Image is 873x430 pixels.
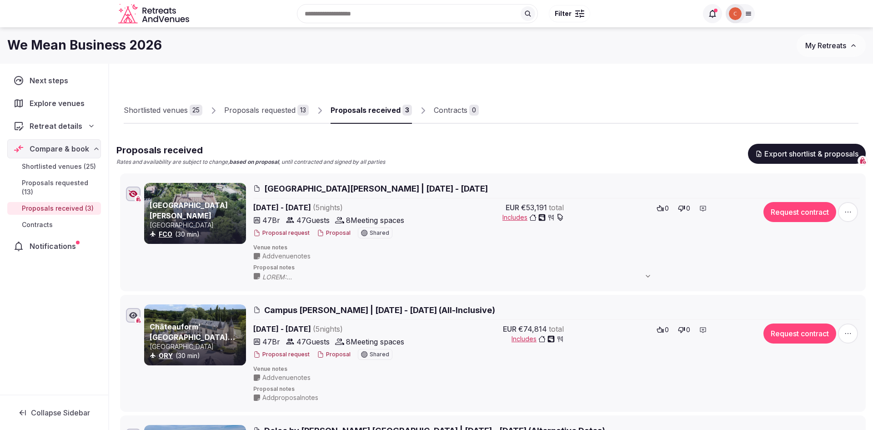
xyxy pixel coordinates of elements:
[159,230,172,238] a: FCO
[7,237,101,256] a: Notifications
[124,97,202,124] a: Shortlisted venues25
[150,342,244,351] p: [GEOGRAPHIC_DATA]
[654,324,672,336] button: 0
[686,325,690,334] span: 0
[253,324,413,334] span: [DATE] - [DATE]
[370,352,389,357] span: Shared
[675,202,693,215] button: 0
[253,202,413,213] span: [DATE] - [DATE]
[150,351,244,360] div: (30 min)
[7,36,162,54] h1: We Mean Business 2026
[346,336,404,347] span: 8 Meeting spaces
[512,334,564,344] button: Includes
[262,393,318,402] span: Add proposal notes
[262,215,280,226] span: 47 Br
[665,204,669,213] span: 0
[159,351,173,360] button: ORY
[502,213,564,222] button: Includes
[7,202,101,215] a: Proposals received (3)
[7,160,101,173] a: Shortlisted venues (25)
[30,121,82,132] span: Retreat details
[331,97,412,124] a: Proposals received3
[506,202,519,213] span: EUR
[124,105,188,116] div: Shortlisted venues
[313,324,343,334] span: ( 5 night s )
[253,244,860,252] span: Venue notes
[521,202,547,213] span: €53,191
[262,373,311,382] span: Add venue notes
[30,98,88,109] span: Explore venues
[22,178,97,197] span: Proposals requested (13)
[549,324,564,334] span: total
[264,304,495,316] span: Campus [PERSON_NAME] | [DATE] - [DATE] (All-Inclusive)
[518,324,547,334] span: €74,814
[190,105,202,116] div: 25
[317,351,351,359] button: Proposal
[116,158,385,166] p: Rates and availability are subject to change, , until contracted and signed by all parties
[313,203,343,212] span: ( 5 night s )
[253,365,860,373] span: Venue notes
[402,105,412,116] div: 3
[675,324,693,336] button: 0
[22,220,53,229] span: Contracts
[150,322,235,352] a: Châteauform’ [GEOGRAPHIC_DATA][PERSON_NAME]
[469,105,479,116] div: 0
[30,143,89,154] span: Compare & book
[549,202,564,213] span: total
[331,105,401,116] div: Proposals received
[317,229,351,237] button: Proposal
[150,230,244,239] div: (30 min)
[262,336,280,347] span: 47 Br
[262,252,311,261] span: Add venue notes
[229,158,279,165] strong: based on proposal
[434,97,479,124] a: Contracts0
[253,385,860,393] span: Proposal notes
[150,221,244,230] p: [GEOGRAPHIC_DATA]
[686,204,690,213] span: 0
[748,144,866,164] button: Export shortlist & proposals
[224,105,296,116] div: Proposals requested
[555,9,572,18] span: Filter
[7,403,101,423] button: Collapse Sidebar
[159,230,172,239] button: FCO
[297,105,309,116] div: 13
[262,273,661,282] span: LOREM: Ipsu Dolor Sitam Consecte adi e. 65 seddo ei tempo, in utlab: 0) e. 56 dolor mag aliquae a...
[763,324,836,344] button: Request contract
[296,215,330,226] span: 47 Guests
[654,202,672,215] button: 0
[729,7,742,20] img: Catalina
[30,241,80,252] span: Notifications
[31,408,90,417] span: Collapse Sidebar
[665,325,669,334] span: 0
[7,71,101,90] a: Next steps
[253,264,860,272] span: Proposal notes
[296,336,330,347] span: 47 Guests
[549,5,590,22] button: Filter
[118,4,191,24] svg: Retreats and Venues company logo
[150,201,228,220] a: [GEOGRAPHIC_DATA][PERSON_NAME]
[797,34,866,57] button: My Retreats
[264,183,488,194] span: [GEOGRAPHIC_DATA][PERSON_NAME] | [DATE] - [DATE]
[370,230,389,236] span: Shared
[118,4,191,24] a: Visit the homepage
[253,351,310,359] button: Proposal request
[7,177,101,198] a: Proposals requested (13)
[7,218,101,231] a: Contracts
[22,162,96,171] span: Shortlisted venues (25)
[22,204,94,213] span: Proposals received (3)
[7,94,101,113] a: Explore venues
[346,215,404,226] span: 8 Meeting spaces
[805,41,846,50] span: My Retreats
[30,75,72,86] span: Next steps
[224,97,309,124] a: Proposals requested13
[116,144,385,157] h2: Proposals received
[763,202,836,222] button: Request contract
[503,324,517,334] span: EUR
[159,352,173,359] a: ORY
[434,105,467,116] div: Contracts
[253,229,310,237] button: Proposal request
